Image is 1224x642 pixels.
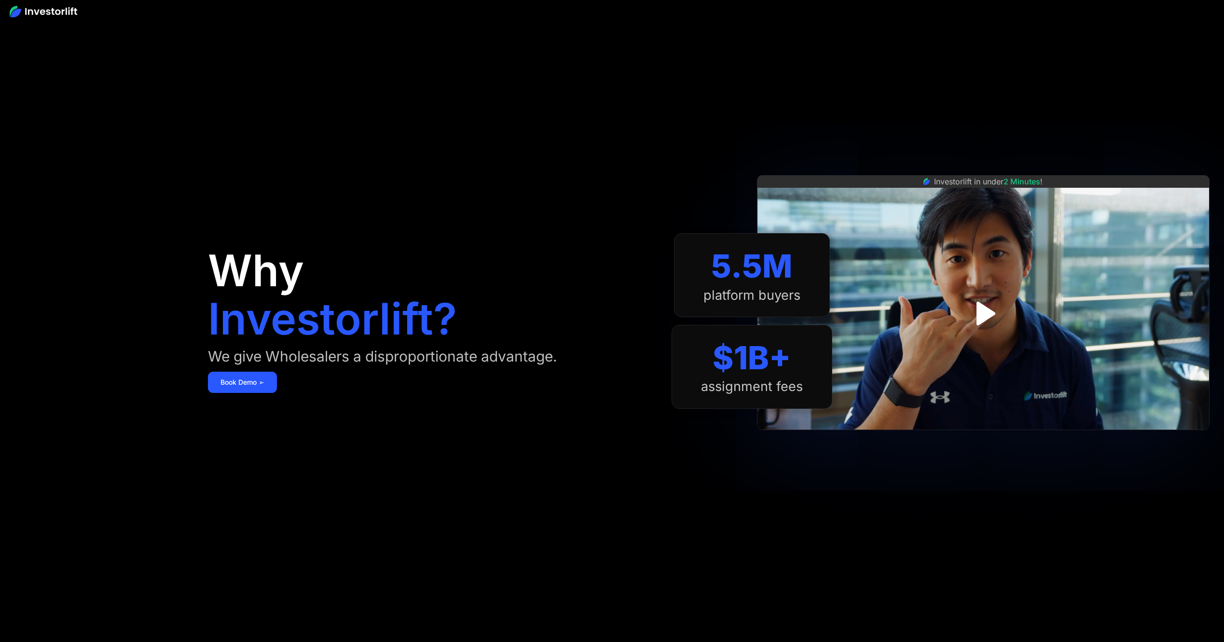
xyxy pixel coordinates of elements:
a: Book Demo ➢ [208,372,277,393]
div: 5.5M [711,247,792,285]
div: We give Wholesalers a disproportionate advantage. [208,349,557,364]
div: $1B+ [713,339,791,377]
div: assignment fees [701,379,803,394]
a: open lightbox [962,292,1004,335]
h1: Why [208,249,304,293]
h1: Investorlift? [208,297,457,341]
iframe: Customer reviews powered by Trustpilot [911,435,1056,447]
span: 2 Minutes [1004,177,1040,186]
div: Investorlift in under ! [934,176,1043,187]
div: platform buyers [703,288,800,303]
